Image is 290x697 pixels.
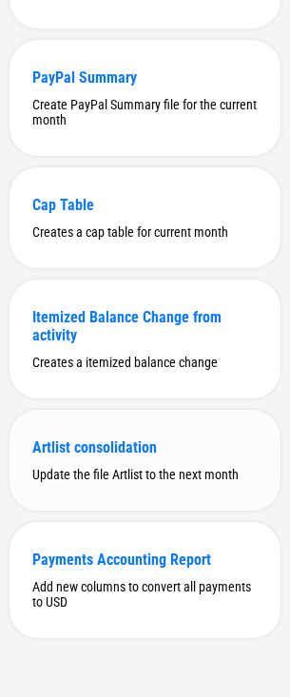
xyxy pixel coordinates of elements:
[32,308,258,344] div: Itemized Balance Change from activity
[32,196,258,214] div: Cap Table
[32,579,258,610] div: Add new columns to convert all payments to USD
[32,438,258,456] div: Artlist consolidation
[32,68,258,87] div: PayPal Summary
[32,355,258,370] div: Creates a itemized balance change
[32,224,258,240] div: Creates a cap table for current month
[32,97,258,127] div: Create PayPal Summary file for the current month
[32,551,258,569] div: Payments Accounting Report
[32,467,258,482] div: Update the file Artlist to the next month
